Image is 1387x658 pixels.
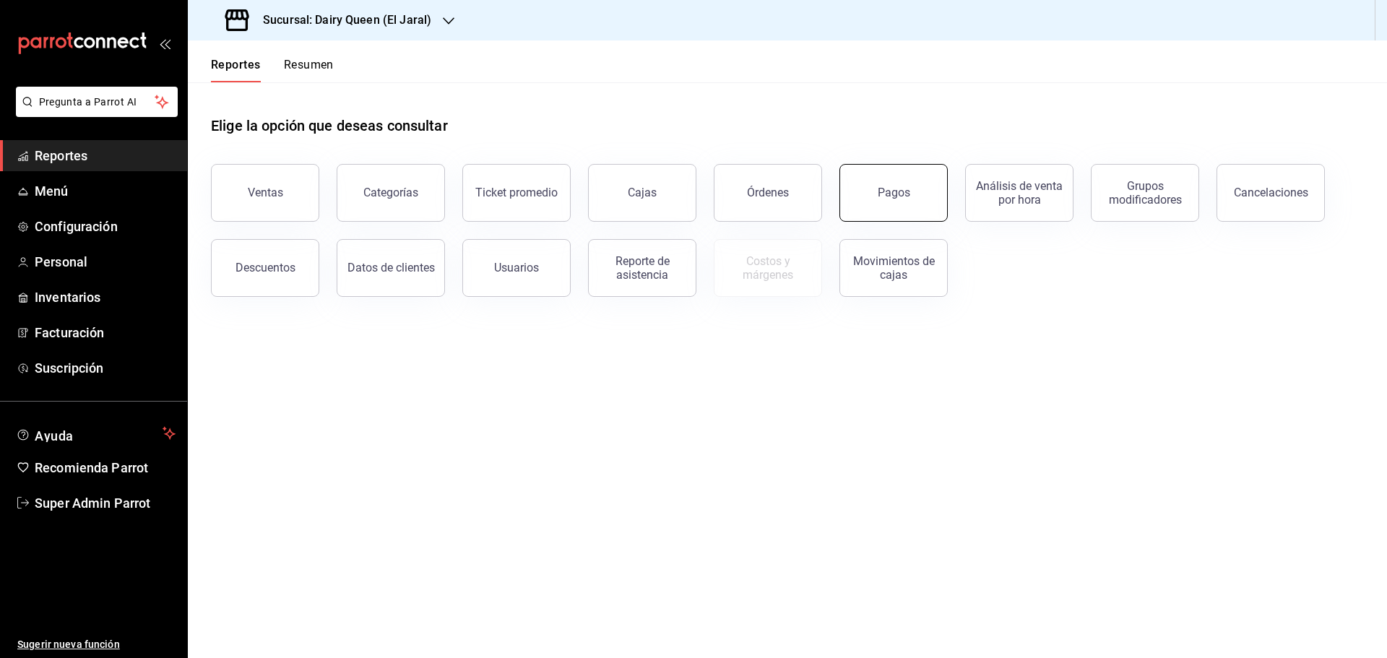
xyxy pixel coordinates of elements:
button: Datos de clientes [337,239,445,297]
span: Suscripción [35,358,176,378]
button: Ticket promedio [462,164,571,222]
div: Reporte de asistencia [597,254,687,282]
button: Cancelaciones [1217,164,1325,222]
div: navigation tabs [211,58,334,82]
span: Configuración [35,217,176,236]
div: Análisis de venta por hora [975,179,1064,207]
button: Pregunta a Parrot AI [16,87,178,117]
div: Grupos modificadores [1100,179,1190,207]
button: Grupos modificadores [1091,164,1199,222]
h3: Sucursal: Dairy Queen (El Jaral) [251,12,431,29]
div: Datos de clientes [347,261,435,274]
div: Ventas [248,186,283,199]
span: Reportes [35,146,176,165]
div: Ticket promedio [475,186,558,199]
div: Cancelaciones [1234,186,1308,199]
span: Super Admin Parrot [35,493,176,513]
div: Descuentos [236,261,295,274]
span: Sugerir nueva función [17,637,176,652]
div: Órdenes [747,186,789,199]
div: Pagos [878,186,910,199]
button: open_drawer_menu [159,38,170,49]
button: Reporte de asistencia [588,239,696,297]
span: Inventarios [35,287,176,307]
button: Reportes [211,58,261,82]
div: Categorías [363,186,418,199]
span: Menú [35,181,176,201]
button: Usuarios [462,239,571,297]
span: Ayuda [35,425,157,442]
button: Descuentos [211,239,319,297]
button: Cajas [588,164,696,222]
div: Cajas [628,186,657,199]
button: Categorías [337,164,445,222]
span: Pregunta a Parrot AI [39,95,155,110]
button: Análisis de venta por hora [965,164,1073,222]
span: Facturación [35,323,176,342]
button: Órdenes [714,164,822,222]
h1: Elige la opción que deseas consultar [211,115,448,137]
button: Resumen [284,58,334,82]
div: Movimientos de cajas [849,254,938,282]
span: Personal [35,252,176,272]
span: Recomienda Parrot [35,458,176,477]
button: Movimientos de cajas [839,239,948,297]
button: Pagos [839,164,948,222]
div: Costos y márgenes [723,254,813,282]
button: Contrata inventarios para ver este reporte [714,239,822,297]
a: Pregunta a Parrot AI [10,105,178,120]
div: Usuarios [494,261,539,274]
button: Ventas [211,164,319,222]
